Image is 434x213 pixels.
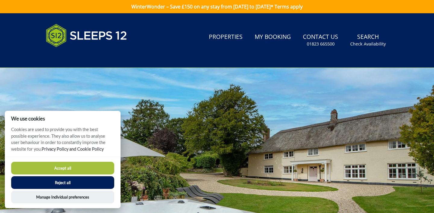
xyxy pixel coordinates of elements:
a: Privacy Policy and Cookie Policy [42,146,104,152]
a: SearchCheck Availability [348,30,388,50]
iframe: Customer reviews powered by Trustpilot [43,54,106,59]
button: Accept all [11,162,114,174]
p: Cookies are used to provide you with the best possible experience. They also allow us to analyse ... [5,126,121,157]
small: Check Availability [350,41,386,47]
button: Reject all [11,176,114,189]
a: Contact Us01823 665500 [300,30,341,50]
h2: We use cookies [5,116,121,121]
button: Manage Individual preferences [11,191,114,203]
small: 01823 665500 [307,41,335,47]
a: Properties [206,30,245,44]
img: Sleeps 12 [46,20,127,51]
a: My Booking [252,30,293,44]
